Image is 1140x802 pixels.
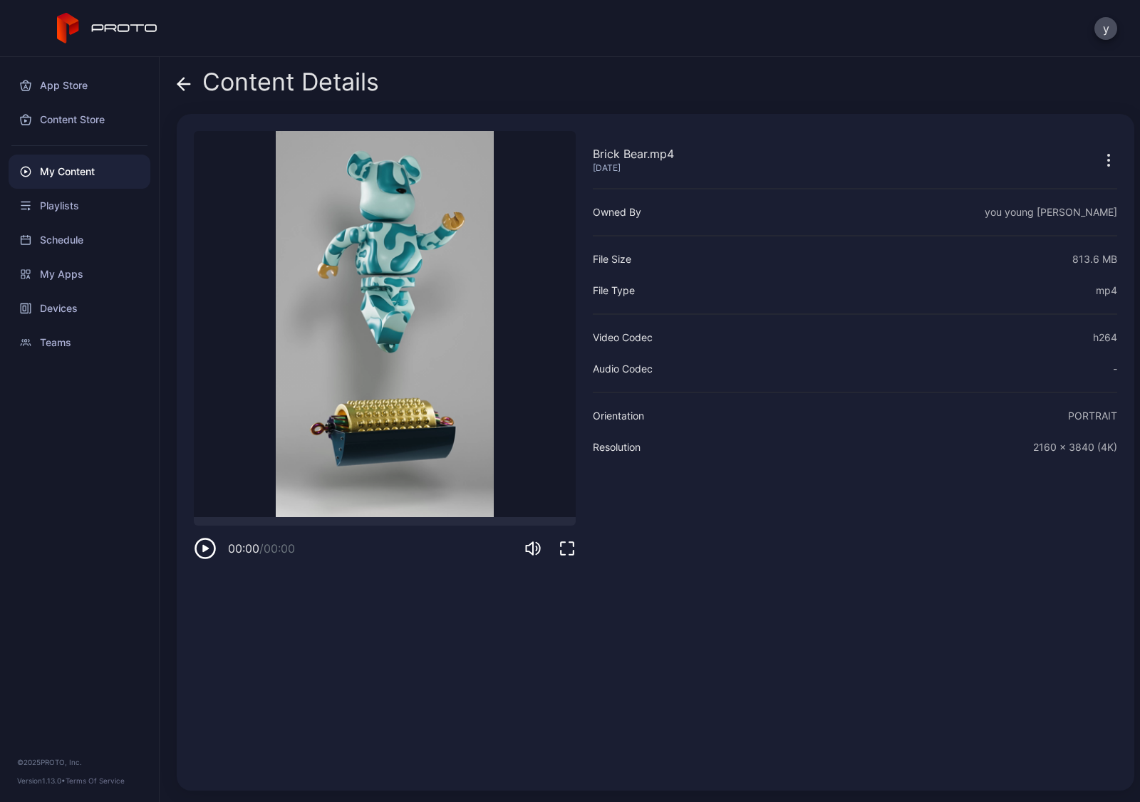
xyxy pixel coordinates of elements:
a: Content Store [9,103,150,137]
div: Video Codec [593,329,653,346]
div: 2160 x 3840 (4K) [1033,439,1117,456]
a: My Content [9,155,150,189]
a: Playlists [9,189,150,223]
div: File Type [593,282,635,299]
div: Brick Bear.mp4 [593,145,674,162]
span: Version 1.13.0 • [17,776,66,785]
div: - [1113,360,1117,377]
a: Teams [9,326,150,360]
span: / 00:00 [259,541,295,556]
div: Orientation [593,407,644,425]
a: Devices [9,291,150,326]
div: Content Details [177,68,379,103]
div: File Size [593,251,631,268]
video: Sorry, your browser doesn‘t support embedded videos [194,131,576,517]
div: PORTRAIT [1068,407,1117,425]
a: Schedule [9,223,150,257]
div: © 2025 PROTO, Inc. [17,756,142,768]
div: Owned By [593,204,641,221]
div: you young [PERSON_NAME] [985,204,1117,221]
div: Audio Codec [593,360,653,377]
a: My Apps [9,257,150,291]
div: mp4 [1096,282,1117,299]
div: h264 [1093,329,1117,346]
a: App Store [9,68,150,103]
button: y [1094,17,1117,40]
div: 813.6 MB [1072,251,1117,268]
a: Terms Of Service [66,776,125,785]
div: Resolution [593,439,641,456]
div: 00:00 [228,540,295,557]
div: [DATE] [593,162,674,174]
